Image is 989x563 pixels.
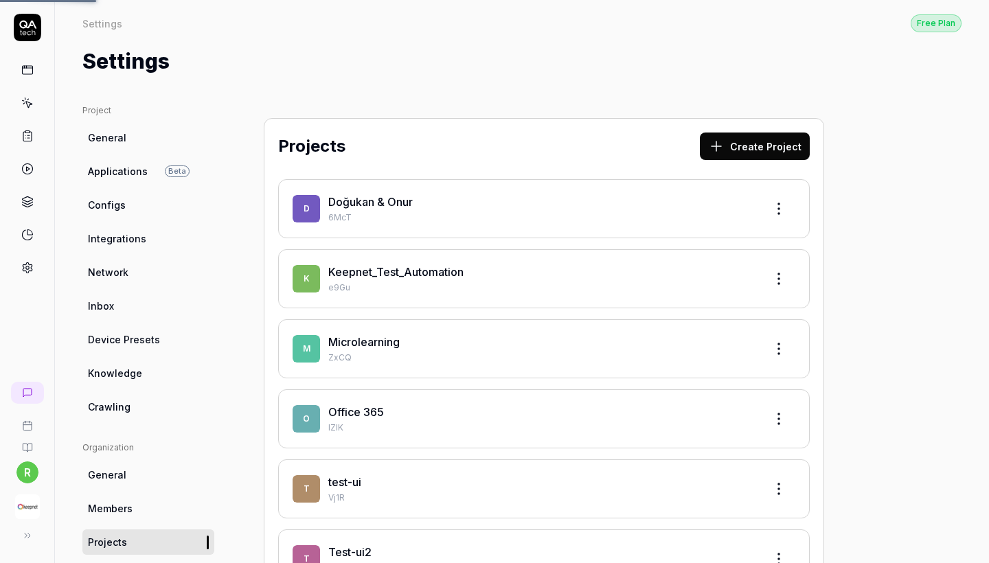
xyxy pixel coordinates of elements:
a: Crawling [82,394,214,420]
a: ApplicationsBeta [82,159,214,184]
a: Book a call with us [5,409,49,431]
a: Network [82,260,214,285]
a: Members [82,496,214,521]
span: Beta [165,165,190,177]
span: Device Presets [88,332,160,347]
a: General [82,125,214,150]
h2: Projects [278,134,345,159]
div: Settings [82,16,122,30]
span: Configs [88,198,126,212]
p: ZxCQ [328,352,754,364]
span: D [293,195,320,222]
div: Project [82,104,214,117]
button: Free Plan [911,14,962,32]
a: test-ui [328,475,361,489]
span: Crawling [88,400,130,414]
span: Inbox [88,299,114,313]
a: Doğukan & Onur [328,195,413,209]
h1: Settings [82,46,170,77]
a: Office 365 [328,405,384,419]
a: Projects [82,529,214,555]
span: Projects [88,535,127,549]
p: IZIK [328,422,754,434]
div: Organization [82,441,214,454]
a: Keepnet_Test_Automation [328,265,464,279]
a: General [82,462,214,487]
p: Vj1R [328,492,754,504]
img: Keepnet Logo [15,494,40,519]
span: Knowledge [88,366,142,380]
span: General [88,130,126,145]
button: r [16,461,38,483]
span: K [293,265,320,292]
a: Documentation [5,431,49,453]
p: e9Gu [328,281,754,294]
a: Microlearning [328,335,400,349]
button: Create Project [700,133,810,160]
p: 6McT [328,211,754,224]
a: Inbox [82,293,214,319]
span: Members [88,501,133,516]
a: Integrations [82,226,214,251]
span: Applications [88,164,148,179]
span: General [88,468,126,482]
span: Network [88,265,128,279]
span: O [293,405,320,433]
span: t [293,475,320,503]
a: Configs [82,192,214,218]
span: M [293,335,320,363]
a: Test-ui2 [328,545,372,559]
button: Keepnet Logo [5,483,49,522]
span: Integrations [88,231,146,246]
a: New conversation [11,382,44,404]
a: Knowledge [82,360,214,386]
a: Device Presets [82,327,214,352]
